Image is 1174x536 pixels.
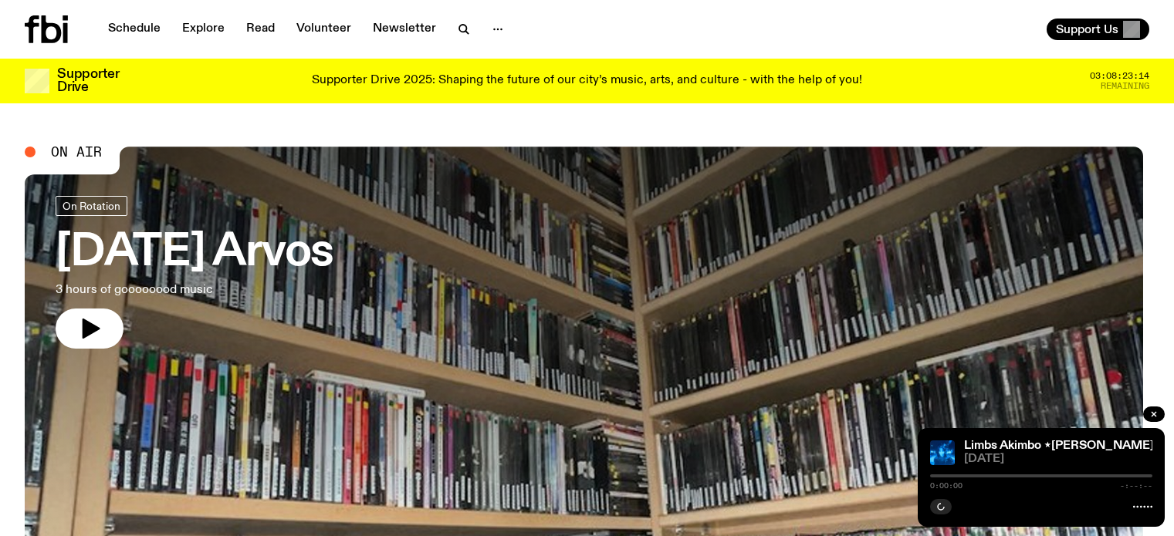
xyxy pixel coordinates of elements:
[1047,19,1149,40] button: Support Us
[964,453,1152,465] span: [DATE]
[364,19,445,40] a: Newsletter
[63,200,120,211] span: On Rotation
[1056,22,1118,36] span: Support Us
[237,19,284,40] a: Read
[56,281,333,299] p: 3 hours of goooooood music
[173,19,234,40] a: Explore
[57,68,119,94] h3: Supporter Drive
[287,19,360,40] a: Volunteer
[1120,482,1152,490] span: -:--:--
[56,196,333,349] a: [DATE] Arvos3 hours of goooooood music
[1090,72,1149,80] span: 03:08:23:14
[99,19,170,40] a: Schedule
[56,231,333,275] h3: [DATE] Arvos
[930,482,963,490] span: 0:00:00
[56,196,127,216] a: On Rotation
[964,440,1162,452] a: Limbs Akimbo ⋆[PERSON_NAME]⋆
[312,74,862,88] p: Supporter Drive 2025: Shaping the future of our city’s music, arts, and culture - with the help o...
[51,145,102,159] span: On Air
[1101,82,1149,90] span: Remaining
